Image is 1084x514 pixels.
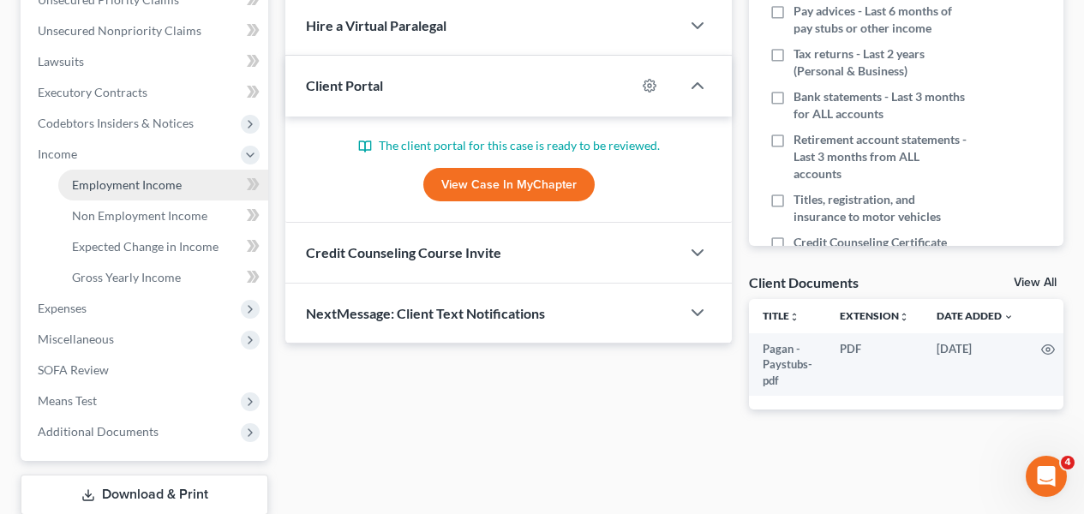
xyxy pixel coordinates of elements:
[794,3,970,37] span: Pay advices - Last 6 months of pay stubs or other income
[38,146,77,161] span: Income
[24,355,268,385] a: SOFA Review
[72,208,207,223] span: Non Employment Income
[749,333,826,396] td: Pagan - Paystubs-pdf
[38,393,97,408] span: Means Test
[38,332,114,346] span: Miscellaneous
[794,45,970,80] span: Tax returns - Last 2 years (Personal & Business)
[306,305,545,321] span: NextMessage: Client Text Notifications
[38,116,194,130] span: Codebtors Insiders & Notices
[24,46,268,77] a: Lawsuits
[38,362,109,377] span: SOFA Review
[38,85,147,99] span: Executory Contracts
[423,168,595,202] a: View Case in MyChapter
[72,270,181,284] span: Gross Yearly Income
[38,424,159,439] span: Additional Documents
[58,170,268,200] a: Employment Income
[38,23,201,38] span: Unsecured Nonpriority Claims
[794,234,947,251] span: Credit Counseling Certificate
[306,244,501,260] span: Credit Counseling Course Invite
[763,309,800,322] a: Titleunfold_more
[58,231,268,262] a: Expected Change in Income
[789,312,800,322] i: unfold_more
[794,88,970,123] span: Bank statements - Last 3 months for ALL accounts
[72,239,219,254] span: Expected Change in Income
[794,191,970,225] span: Titles, registration, and insurance to motor vehicles
[306,77,383,93] span: Client Portal
[794,131,970,182] span: Retirement account statements - Last 3 months from ALL accounts
[58,262,268,293] a: Gross Yearly Income
[24,77,268,108] a: Executory Contracts
[58,200,268,231] a: Non Employment Income
[899,312,909,322] i: unfold_more
[1061,456,1075,469] span: 4
[937,309,1014,322] a: Date Added expand_more
[826,333,923,396] td: PDF
[38,54,84,69] span: Lawsuits
[72,177,182,192] span: Employment Income
[306,137,711,154] p: The client portal for this case is ready to be reviewed.
[749,273,859,291] div: Client Documents
[306,17,446,33] span: Hire a Virtual Paralegal
[1014,277,1057,289] a: View All
[1003,312,1014,322] i: expand_more
[840,309,909,322] a: Extensionunfold_more
[24,15,268,46] a: Unsecured Nonpriority Claims
[1026,456,1067,497] iframe: Intercom live chat
[38,301,87,315] span: Expenses
[923,333,1027,396] td: [DATE]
